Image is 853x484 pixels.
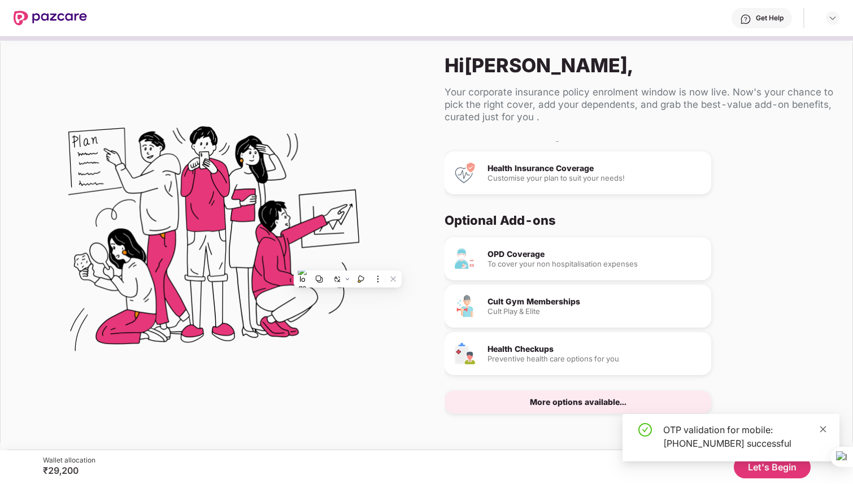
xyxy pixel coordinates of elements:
[445,86,834,123] div: Your corporate insurance policy enrolment window is now live. Now's your chance to pick the right...
[488,164,702,172] div: Health Insurance Coverage
[454,162,476,184] img: Health Insurance Coverage
[488,298,702,306] div: Cult Gym Memberships
[454,247,476,270] img: OPD Coverage
[530,398,626,406] div: More options available...
[454,342,476,365] img: Health Checkups
[43,465,95,476] div: ₹29,200
[740,14,751,25] img: svg+xml;base64,PHN2ZyBpZD0iSGVscC0zMngzMiIgeG1sbnM9Imh0dHA6Ly93d3cudzMub3JnLzIwMDAvc3ZnIiB3aWR0aD...
[828,14,837,23] img: svg+xml;base64,PHN2ZyBpZD0iRHJvcGRvd24tMzJ4MzIiIHhtbG5zPSJodHRwOi8vd3d3LnczLm9yZy8yMDAwL3N2ZyIgd2...
[488,250,702,258] div: OPD Coverage
[663,423,826,450] div: OTP validation for mobile: [PHONE_NUMBER] successful
[488,308,702,315] div: Cult Play & Elite
[638,423,652,437] span: check-circle
[488,345,702,353] div: Health Checkups
[488,355,702,363] div: Preventive health care options for you
[454,295,476,317] img: Cult Gym Memberships
[68,97,359,388] img: Flex Benefits Illustration
[488,260,702,268] div: To cover your non hospitalisation expenses
[445,212,825,228] div: Optional Add-ons
[819,425,827,433] span: close
[756,14,784,23] div: Get Help
[445,54,834,77] div: Hi [PERSON_NAME] ,
[14,11,87,25] img: New Pazcare Logo
[43,456,95,465] div: Wallet allocation
[488,175,702,182] div: Customise your plan to suit your needs!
